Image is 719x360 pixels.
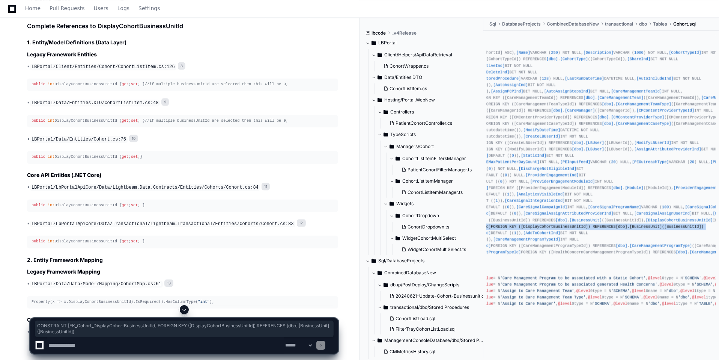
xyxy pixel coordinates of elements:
button: Hosting/Portal.WebNew [372,94,478,106]
span: 0 [489,166,491,171]
span: 8 [178,62,185,70]
span: 12 [297,219,306,227]
span: [ModifyLBUserId] [634,141,671,145]
span: @level [662,301,676,306]
span: [ProviderEngagementModuleId] [530,179,595,184]
button: CohortListItemManager [390,175,478,187]
button: CohortListItemFiltersManager [390,153,478,165]
span: 'dbo' [666,289,678,293]
span: Cohort.sql [673,21,696,27]
span: [CareSignalAssignUserInd] [634,211,692,216]
span: [dbo] [572,147,584,151]
span: [PEInputFeed] [560,160,590,164]
button: Managers/Cohort [384,141,478,153]
code: LBPortal/Client/Entities/Cohort/CohortListItem.cs:126 [30,64,176,71]
span: [CareSignalAssignAttributedProviderInd] [523,211,613,216]
span: 20240621-Update-Cohort-BusinessunitId.sql [396,293,491,299]
span: @value [479,276,493,280]
span: @level [648,276,662,280]
span: 20 [690,160,694,164]
svg: Directory [384,280,388,289]
span: [AutoAssignStepsInd] [544,89,590,94]
span: [PEOutreachType] [632,160,669,164]
span: Sql/DatabaseProjects [378,258,424,264]
span: [ShareInd] [627,57,651,61]
span: public [32,239,45,244]
span: transactional [605,21,633,27]
button: PatientCohortController.cs [387,118,473,129]
span: set [131,239,138,244]
button: TypeScripts [378,129,478,141]
svg: Directory [396,154,400,163]
span: [dbo] [616,244,627,248]
span: [CareManager] [565,108,595,113]
span: 1 [495,198,498,203]
span: [StoredProcedure] [482,76,521,81]
span: 11 [262,183,270,191]
span: 'Assign to Care Manager' [500,301,556,306]
span: CombinedDatabaseNew [384,270,436,276]
button: transactional/dbo/Stored Procedures [378,301,490,313]
span: int [48,155,54,159]
span: Data/Entities.DTO [384,74,422,80]
span: int [48,203,54,208]
p: • [27,135,338,144]
span: [Name] [516,50,530,55]
span: dbup/PostDeploy/ChangeScripts [390,282,459,288]
span: WidgetCohortMultiSelect [402,235,456,241]
p: • [27,62,338,71]
span: [dbo] [584,95,595,100]
span: @level [576,289,590,293]
span: //if multiple businessUnitId are selected then this will be 0; [145,82,288,87]
span: Home [25,6,41,11]
span: CohortListItem.cs [390,86,427,92]
span: [AddToCohortInd] [523,231,560,235]
strong: Core API Entities (.NET Core) [27,172,101,178]
button: WidgetCohortMultiSelect.ts [399,244,473,255]
span: [ProviderEngagementInd] [526,173,579,177]
span: Controllers [390,109,414,115]
div: DisplayCohortBusinessUnitId { ; ;} [32,154,334,160]
span: [ModifyDateTime] [523,128,560,132]
span: get [122,155,128,159]
span: CohortListItemManager.ts [408,189,463,195]
svg: Directory [384,303,388,312]
span: [CareManagementCaseType] [616,121,671,126]
span: @level [588,295,602,299]
button: Client/Helpers/ApiDataRetrieval [372,49,478,61]
span: int [48,82,54,87]
span: CohortListItemManager [402,178,453,184]
span: @level [660,282,674,287]
span: @level [680,289,694,293]
span: [CareSignalIntegrationInd] [505,198,565,203]
span: [CareSignalCampaignId] [516,205,567,209]
span: get [122,82,128,87]
svg: Directory [384,130,388,139]
span: CombinedDatabaseNew [547,21,599,27]
span: 'SCHEMA' [623,295,641,299]
span: set [131,155,138,159]
p: • [27,219,338,228]
button: Sql/DatabaseProjects [366,255,478,267]
span: 'TABLE' [697,301,713,306]
span: [dbo] [556,218,567,222]
span: 1 [507,192,509,197]
div: DisplayCohortBusinessUnitId { ; ; } [32,118,334,124]
span: 0 [500,179,502,184]
span: "int" [198,300,210,304]
h2: 2. Entity Framework Mapping [27,257,338,264]
span: Settings [138,6,160,11]
span: [AutoIncludeInd] [636,76,674,81]
span: Sql [489,21,496,27]
code: LBPortal/LbPortalApiCore/Data/Lightbeam.Data.Contracts/Entities/Cohorts/Cohort.cs:84 [30,185,260,191]
span: set [131,82,138,87]
span: 10 [129,135,138,142]
span: Logs [117,6,129,11]
span: public [32,203,45,208]
button: dbup/PostDeploy/ChangeScripts [378,279,490,291]
span: [AssignAttributedProviderInd] [634,147,701,151]
span: [dbo] [602,121,614,126]
span: CohortListItemFiltersManager [402,156,466,162]
button: Widgets [384,198,478,210]
svg: Directory [372,38,376,47]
